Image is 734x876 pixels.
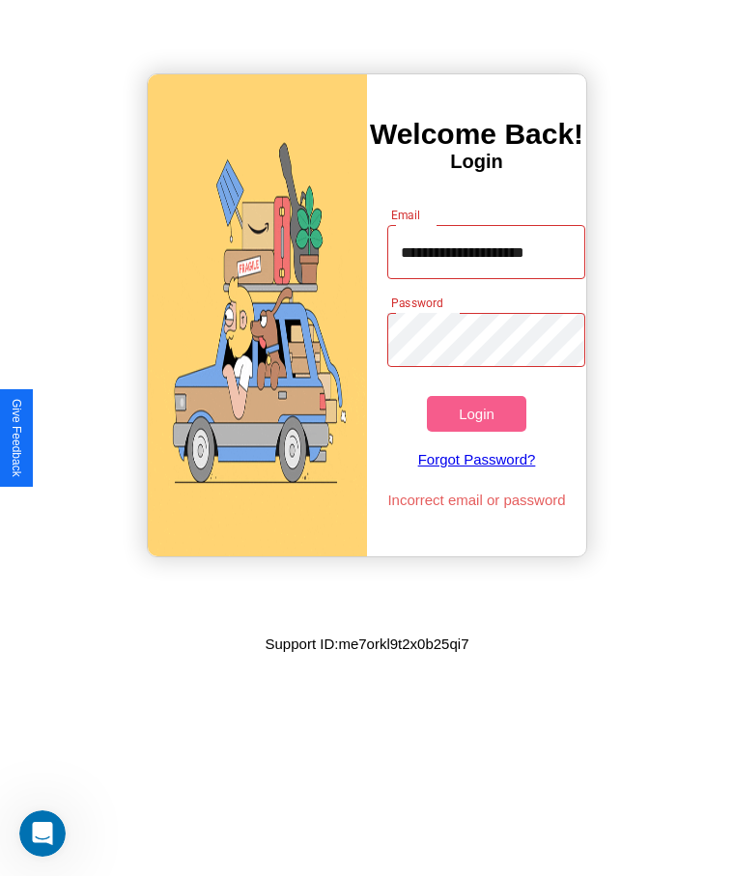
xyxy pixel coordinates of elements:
[148,74,367,556] img: gif
[391,295,442,311] label: Password
[367,151,586,173] h4: Login
[391,207,421,223] label: Email
[19,810,66,857] iframe: Intercom live chat
[378,432,575,487] a: Forgot Password?
[10,399,23,477] div: Give Feedback
[367,118,586,151] h3: Welcome Back!
[427,396,525,432] button: Login
[378,487,575,513] p: Incorrect email or password
[266,631,469,657] p: Support ID: me7orkl9t2x0b25qi7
